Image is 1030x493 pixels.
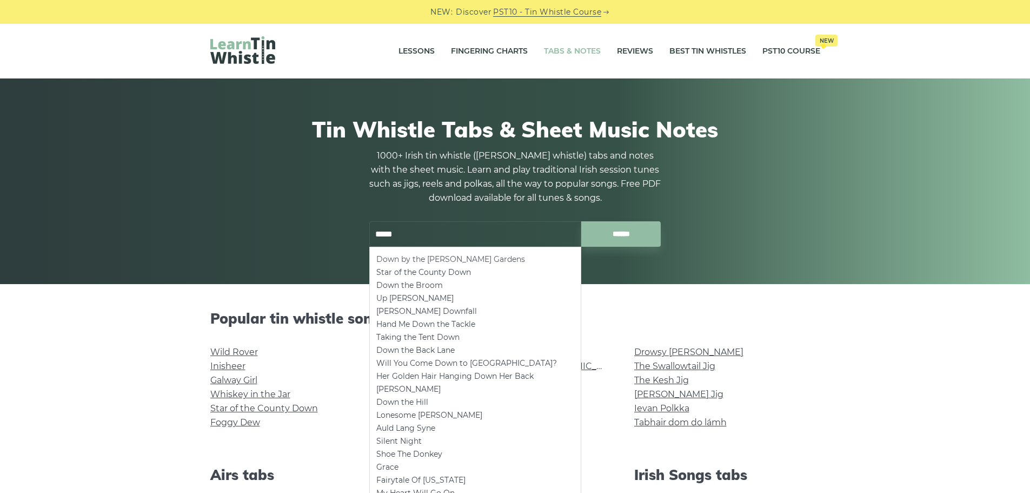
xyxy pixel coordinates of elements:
[369,149,661,205] p: 1000+ Irish tin whistle ([PERSON_NAME] whistle) tabs and notes with the sheet music. Learn and pl...
[376,318,574,331] li: Hand Me Down the Tackle
[376,266,574,279] li: Star of the County Down
[634,417,727,428] a: Tabhair dom do lámh
[634,361,715,371] a: The Swallowtail Jig
[210,466,396,483] h2: Airs tabs
[451,38,528,65] a: Fingering Charts
[617,38,653,65] a: Reviews
[376,331,574,344] li: Taking the Tent Down
[815,35,838,47] span: New
[210,310,820,327] h2: Popular tin whistle songs & tunes
[376,383,574,396] li: [PERSON_NAME]
[634,375,689,385] a: The Kesh Jig
[210,116,820,142] h1: Tin Whistle Tabs & Sheet Music Notes
[210,347,258,357] a: Wild Rover
[376,357,574,370] li: Will You Come Down to [GEOGRAPHIC_DATA]?
[634,403,689,413] a: Ievan Polkka
[376,305,574,318] li: [PERSON_NAME] Downfall
[210,389,290,399] a: Whiskey in the Jar
[398,38,435,65] a: Lessons
[376,448,574,461] li: Shoe The Donkey
[634,347,743,357] a: Drowsy [PERSON_NAME]
[376,279,574,292] li: Down the Broom
[210,417,260,428] a: Foggy Dew
[376,461,574,474] li: Grace
[376,396,574,409] li: Down the Hill
[376,344,574,357] li: Down the Back Lane
[376,422,574,435] li: Auld Lang Syne
[376,253,574,266] li: Down by the [PERSON_NAME] Gardens
[376,435,574,448] li: Silent Night
[376,474,574,487] li: Fairytale Of [US_STATE]
[210,361,245,371] a: Inisheer
[376,292,574,305] li: Up [PERSON_NAME]
[669,38,746,65] a: Best Tin Whistles
[210,375,257,385] a: Galway Girl
[376,370,574,383] li: Her Golden Hair Hanging Down Her Back
[544,38,601,65] a: Tabs & Notes
[634,389,723,399] a: [PERSON_NAME] Jig
[210,403,318,413] a: Star of the County Down
[762,38,820,65] a: PST10 CourseNew
[634,466,820,483] h2: Irish Songs tabs
[210,36,275,64] img: LearnTinWhistle.com
[376,409,574,422] li: Lonesome [PERSON_NAME]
